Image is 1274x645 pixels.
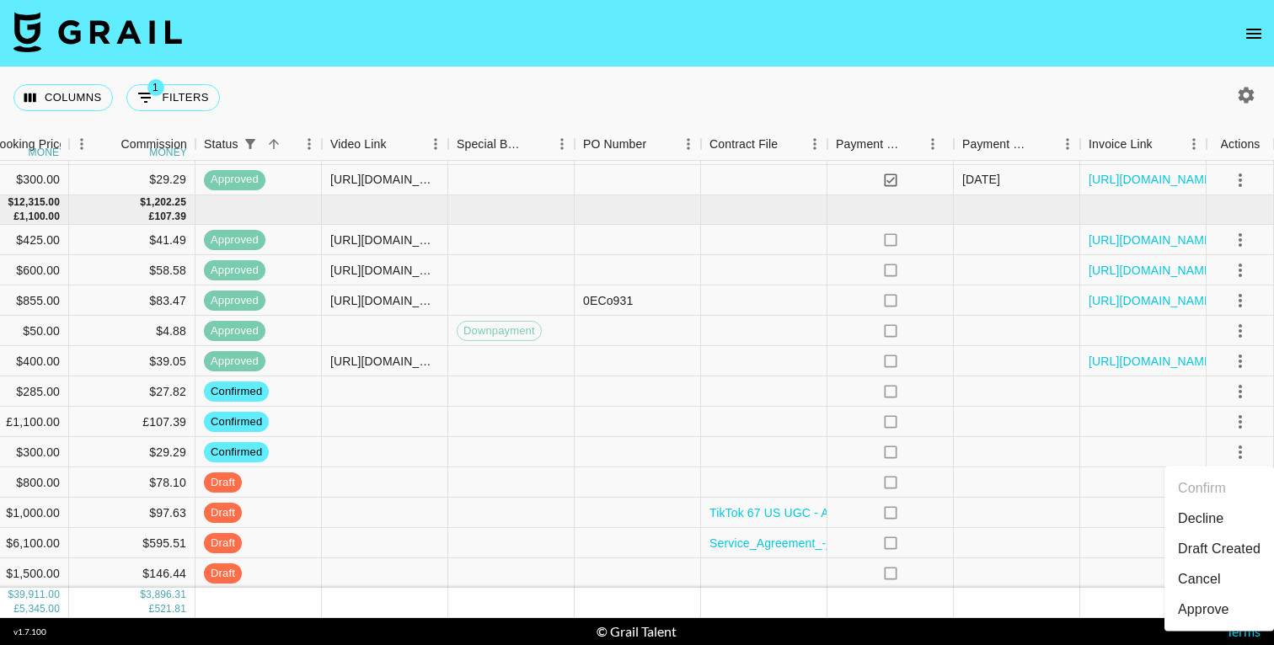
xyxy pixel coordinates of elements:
a: [URL][DOMAIN_NAME] [1089,262,1216,279]
li: Cancel [1164,564,1274,594]
div: 39,911.00 [13,589,60,603]
button: Menu [676,131,701,157]
div: https://www.instagram.com/reel/DOJ2cpPCMcp/?igsh=MThxMGl3NHpzbGkzZA%3D%3D [330,232,439,248]
button: select merge strategy [1226,347,1255,376]
button: Menu [549,131,575,157]
div: https://www.tiktok.com/@yallfavouritesagittarius/video/7545832499780341014 [330,292,439,309]
div: © Grail Talent [597,623,677,640]
div: $27.82 [69,376,195,407]
div: $ [140,589,146,603]
div: PO Number [583,128,646,161]
div: £ [13,603,19,617]
div: $29.29 [69,165,195,195]
div: v 1.7.100 [13,626,46,637]
div: 5,345.00 [19,603,60,617]
button: Sort [1031,132,1055,156]
a: [URL][DOMAIN_NAME] [1089,353,1216,370]
div: Invoice Link [1089,128,1153,161]
a: Terms [1226,623,1261,639]
div: Invoice Link [1080,128,1207,161]
button: Menu [1181,131,1207,157]
div: Actions [1221,128,1261,161]
div: https://www.tiktok.com/@yallfavouritesagittarius/video/7545943217393487126 [330,353,439,370]
span: approved [204,353,265,369]
span: approved [204,232,265,248]
span: confirmed [204,413,269,429]
div: $ [8,589,13,603]
div: Commission [120,128,187,161]
div: Video Link [330,128,387,161]
button: Select columns [13,84,113,111]
div: Payment Sent [827,128,954,161]
button: Sort [902,132,925,156]
button: Sort [778,132,801,156]
span: Downpayment [458,322,541,338]
div: 3,896.31 [146,589,186,603]
img: Grail Talent [13,12,182,52]
div: 1,100.00 [19,210,60,224]
a: [URL][DOMAIN_NAME] [1089,292,1216,309]
span: approved [204,262,265,278]
button: open drawer [1237,17,1271,51]
div: $146.44 [69,558,195,589]
span: confirmed [204,444,269,460]
button: select merge strategy [1226,286,1255,315]
span: draft [204,474,242,490]
button: Menu [802,131,827,157]
button: select merge strategy [1226,438,1255,466]
div: $41.49 [69,225,195,255]
div: $58.58 [69,255,195,285]
div: Approve [1178,600,1229,620]
div: 521.81 [154,603,186,617]
div: £ [13,210,19,224]
span: approved [204,172,265,188]
div: $ [140,195,146,210]
div: Actions [1207,128,1274,161]
div: Video Link [322,128,448,161]
li: Draft Created [1164,534,1274,564]
button: Menu [1055,131,1080,157]
button: select merge strategy [1226,226,1255,254]
button: Sort [526,132,549,156]
div: money [149,147,187,157]
div: $97.63 [69,498,195,528]
div: Payment Sent Date [954,128,1080,161]
button: Menu [423,131,448,157]
a: Service_Agreement_-_Molly_Russo__US_Campaign_.pdf [709,535,1020,552]
div: $39.05 [69,346,195,376]
button: select merge strategy [1226,165,1255,194]
div: Special Booking Type [457,128,526,161]
button: Menu [69,131,94,157]
div: £ [149,603,155,617]
div: money [29,147,67,157]
span: 1 [147,79,164,96]
button: Sort [1153,132,1176,156]
span: draft [204,504,242,520]
button: Sort [97,132,120,156]
span: approved [204,322,265,338]
button: Menu [297,131,322,157]
button: Show filters [238,132,262,156]
button: select merge strategy [1226,408,1255,436]
span: approved [204,292,265,308]
span: confirmed [204,383,269,399]
div: Special Booking Type [448,128,575,161]
div: $4.88 [69,316,195,346]
div: Payment Sent Date [962,128,1031,161]
button: Sort [262,132,286,156]
div: https://www.instagram.com/reel/DOJsjGKjLXT/?igsh=MTkyaG5rZmtvOXpqNQ== [330,262,439,279]
div: Payment Sent [836,128,902,161]
div: $83.47 [69,285,195,316]
div: $ [8,195,13,210]
div: $29.29 [69,437,195,467]
div: 12,315.00 [13,195,60,210]
div: Contract File [709,128,778,161]
div: 14/08/2025 [962,171,1000,188]
button: select merge strategy [1226,135,1255,163]
div: Status [204,128,238,161]
button: Menu [920,131,945,157]
button: select merge strategy [1226,256,1255,285]
div: 1,202.25 [146,195,186,210]
div: £ [149,210,155,224]
div: £107.39 [69,407,195,437]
